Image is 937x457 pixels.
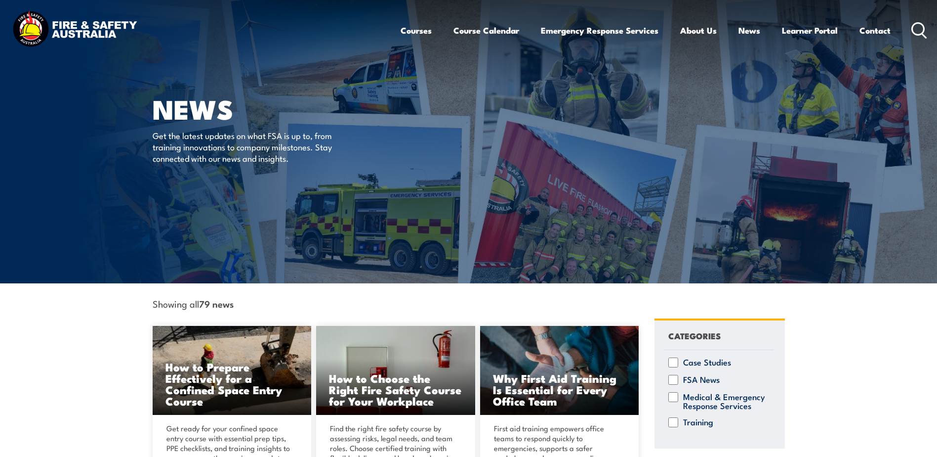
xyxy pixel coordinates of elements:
[738,17,760,44] a: News
[541,17,658,44] a: Emergency Response Services
[165,361,299,407] h3: How to Prepare Effectively for a Confined Space Entry Course
[153,97,397,120] h1: News
[680,17,717,44] a: About Us
[782,17,838,44] a: Learner Portal
[480,326,639,415] a: Why First Aid Training Is Essential for Every Office Team
[199,297,234,310] strong: 79 news
[316,326,475,415] a: How to Choose the Right Fire Safety Course for Your Workplace
[668,329,721,342] h4: CATEGORIES
[493,372,626,407] h3: Why First Aid Training Is Essential for Every Office Team
[683,392,770,410] label: Medical & Emergency Response Services
[153,326,312,415] img: pexels-nicholas-lim-1397061-3792575
[153,298,234,309] span: Showing all
[480,326,639,415] img: pexels-rdne-6519905
[329,372,462,407] h3: How to Choose the Right Fire Safety Course for Your Workplace
[153,326,312,415] a: How to Prepare Effectively for a Confined Space Entry Course
[316,326,475,415] img: pexels-jan-van-der-wolf-11680885-19143940
[859,17,891,44] a: Contact
[401,17,432,44] a: Courses
[153,130,333,164] p: Get the latest updates on what FSA is up to, from training innovations to company milestones. Sta...
[683,358,731,367] label: Case Studies
[683,375,720,385] label: FSA News
[453,17,519,44] a: Course Calendar
[683,417,713,427] label: Training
